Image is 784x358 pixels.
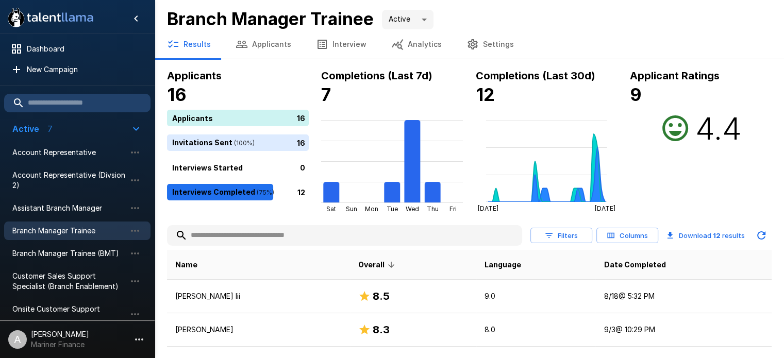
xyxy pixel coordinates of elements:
tspan: [DATE] [477,204,498,212]
button: Settings [454,30,526,59]
tspan: Thu [427,205,439,213]
b: 12 [476,84,495,105]
div: Active [382,10,433,29]
span: Date Completed [604,259,665,271]
b: 9 [630,84,642,105]
p: [PERSON_NAME] [175,325,342,335]
p: 8.0 [485,325,587,335]
button: Applicants [223,30,304,59]
tspan: Sun [346,205,357,213]
span: Language [485,259,521,271]
tspan: Tue [387,205,398,213]
b: Completions (Last 30d) [476,70,595,82]
tspan: [DATE] [595,204,615,212]
button: Analytics [379,30,454,59]
p: 12 [297,186,305,197]
b: Completions (Last 7d) [321,70,432,82]
p: [PERSON_NAME] Iii [175,291,342,301]
button: Columns [596,228,658,244]
b: Branch Manager Trainee [167,8,374,29]
button: Interview [304,30,379,59]
span: Name [175,259,197,271]
h6: 8.5 [373,288,390,304]
td: 8/18 @ 5:32 PM [595,280,772,313]
p: 16 [297,137,305,148]
b: 16 [167,84,187,105]
b: Applicants [167,70,222,82]
b: Applicant Ratings [630,70,720,82]
b: 7 [321,84,331,105]
button: Results [155,30,223,59]
h6: 8.3 [373,321,390,338]
button: Filters [530,228,592,244]
button: Updated Today - 9:29 AM [751,225,772,246]
h2: 4.4 [695,110,741,147]
tspan: Sat [327,205,337,213]
tspan: Wed [406,205,419,213]
button: Download 12 results [662,225,749,246]
td: 9/3 @ 10:29 PM [595,313,772,347]
tspan: Fri [449,205,457,213]
p: 16 [297,112,305,123]
p: 0 [300,162,305,173]
b: 12 [713,231,721,240]
p: 9.0 [485,291,587,301]
span: Overall [358,259,398,271]
tspan: Mon [365,205,379,213]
